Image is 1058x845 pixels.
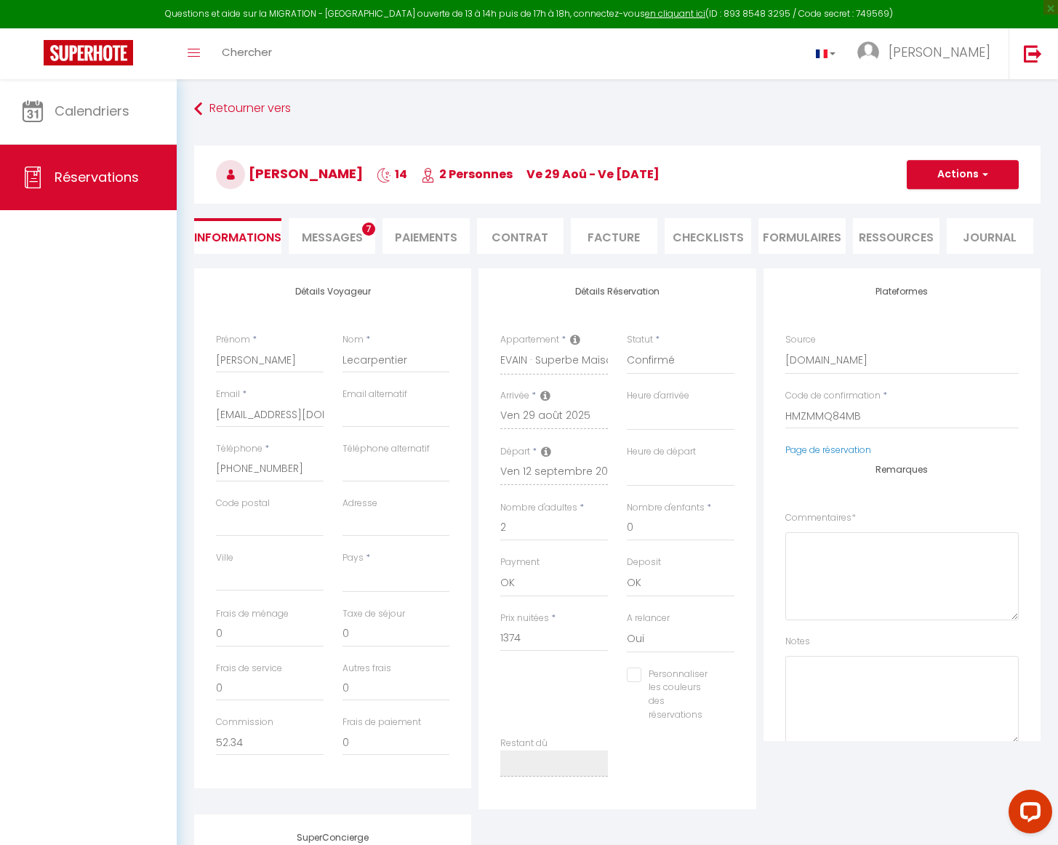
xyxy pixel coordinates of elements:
[216,551,233,565] label: Ville
[342,333,364,347] label: Nom
[382,218,469,254] li: Paiements
[627,556,661,569] label: Deposit
[627,501,705,515] label: Nombre d'enfants
[194,96,1041,122] a: Retourner vers
[44,40,133,65] img: Super Booking
[55,102,129,120] span: Calendriers
[785,511,856,525] label: Commentaires
[216,164,363,183] span: [PERSON_NAME]
[526,166,660,183] span: ve 29 Aoû - ve [DATE]
[627,445,696,459] label: Heure de départ
[216,333,250,347] label: Prénom
[216,833,449,843] h4: SuperConcierge
[785,333,816,347] label: Source
[785,635,810,649] label: Notes
[377,166,407,183] span: 14
[785,444,871,456] a: Page de réservation
[947,218,1033,254] li: Journal
[216,442,263,456] label: Téléphone
[194,218,281,254] li: Informations
[500,556,540,569] label: Payment
[216,662,282,676] label: Frais de service
[571,218,657,254] li: Facture
[641,668,716,722] label: Personnaliser les couleurs des réservations
[362,223,375,236] span: 7
[342,388,407,401] label: Email alternatif
[216,388,240,401] label: Email
[500,333,559,347] label: Appartement
[846,28,1009,79] a: ... [PERSON_NAME]
[302,229,363,246] span: Messages
[785,389,881,403] label: Code de confirmation
[222,44,272,60] span: Chercher
[342,716,421,729] label: Frais de paiement
[645,7,705,20] a: en cliquant ici
[627,612,670,625] label: A relancer
[342,662,391,676] label: Autres frais
[216,716,273,729] label: Commission
[627,389,689,403] label: Heure d'arrivée
[500,389,529,403] label: Arrivée
[758,218,845,254] li: FORMULAIRES
[500,501,577,515] label: Nombre d'adultes
[216,287,449,297] h4: Détails Voyageur
[665,218,751,254] li: CHECKLISTS
[785,287,1019,297] h4: Plateformes
[857,41,879,63] img: ...
[55,168,139,186] span: Réservations
[500,445,530,459] label: Départ
[216,607,289,621] label: Frais de ménage
[342,607,405,621] label: Taxe de séjour
[627,333,653,347] label: Statut
[997,784,1058,845] iframe: LiveChat chat widget
[421,166,513,183] span: 2 Personnes
[216,497,270,510] label: Code postal
[500,737,548,750] label: Restant dû
[211,28,283,79] a: Chercher
[907,160,1019,189] button: Actions
[785,465,1019,475] h4: Remarques
[889,43,990,61] span: [PERSON_NAME]
[342,442,430,456] label: Téléphone alternatif
[342,497,377,510] label: Adresse
[342,551,364,565] label: Pays
[1024,44,1042,63] img: logout
[500,612,549,625] label: Prix nuitées
[853,218,939,254] li: Ressources
[500,287,734,297] h4: Détails Réservation
[477,218,564,254] li: Contrat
